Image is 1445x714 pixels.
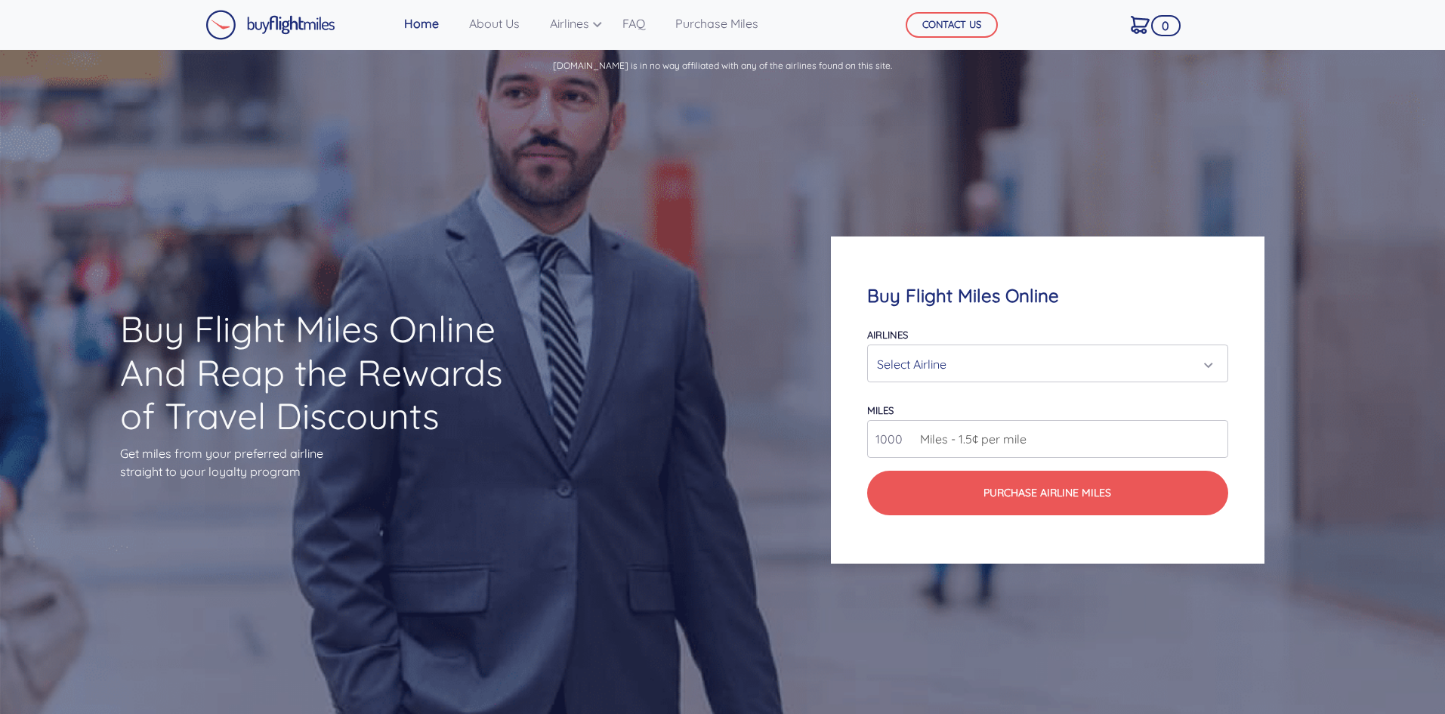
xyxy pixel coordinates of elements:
a: FAQ [616,8,651,39]
span: Miles - 1.5¢ per mile [912,430,1027,448]
button: CONTACT US [906,12,998,38]
p: Get miles from your preferred airline straight to your loyalty program [120,444,530,481]
label: Airlines [867,329,908,341]
img: Cart [1131,16,1150,34]
a: About Us [463,8,526,39]
span: 0 [1151,15,1181,36]
a: Airlines [544,8,598,39]
button: Select Airline [867,345,1227,382]
button: Purchase Airline Miles [867,471,1227,515]
a: Buy Flight Miles Logo [205,6,335,44]
div: Select Airline [877,350,1209,379]
a: Home [398,8,445,39]
h4: Buy Flight Miles Online [867,285,1227,307]
img: Buy Flight Miles Logo [205,10,335,40]
a: 0 [1125,8,1156,40]
a: Purchase Miles [669,8,764,39]
label: miles [867,404,894,416]
h1: Buy Flight Miles Online And Reap the Rewards of Travel Discounts [120,308,530,438]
